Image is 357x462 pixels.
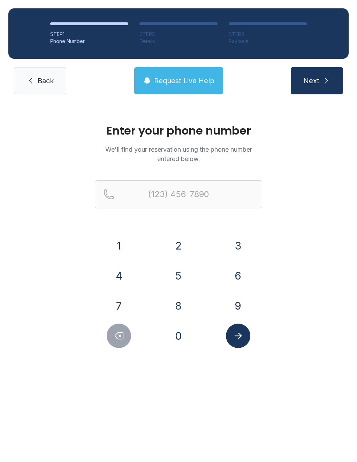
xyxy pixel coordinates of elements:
[95,180,262,208] input: Reservation phone number
[226,324,250,348] button: Submit lookup form
[107,233,131,258] button: 1
[107,264,131,288] button: 4
[166,264,191,288] button: 5
[166,233,191,258] button: 2
[107,294,131,318] button: 7
[303,76,319,86] span: Next
[38,76,54,86] span: Back
[139,31,218,38] div: STEP 2
[226,233,250,258] button: 3
[166,294,191,318] button: 8
[50,38,128,45] div: Phone Number
[50,31,128,38] div: STEP 1
[154,76,214,86] span: Request Live Help
[95,145,262,164] p: We'll find your reservation using the phone number entered below.
[107,324,131,348] button: Delete number
[226,294,250,318] button: 9
[139,38,218,45] div: Details
[229,38,307,45] div: Payment
[226,264,250,288] button: 6
[95,125,262,136] h1: Enter your phone number
[229,31,307,38] div: STEP 3
[166,324,191,348] button: 0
